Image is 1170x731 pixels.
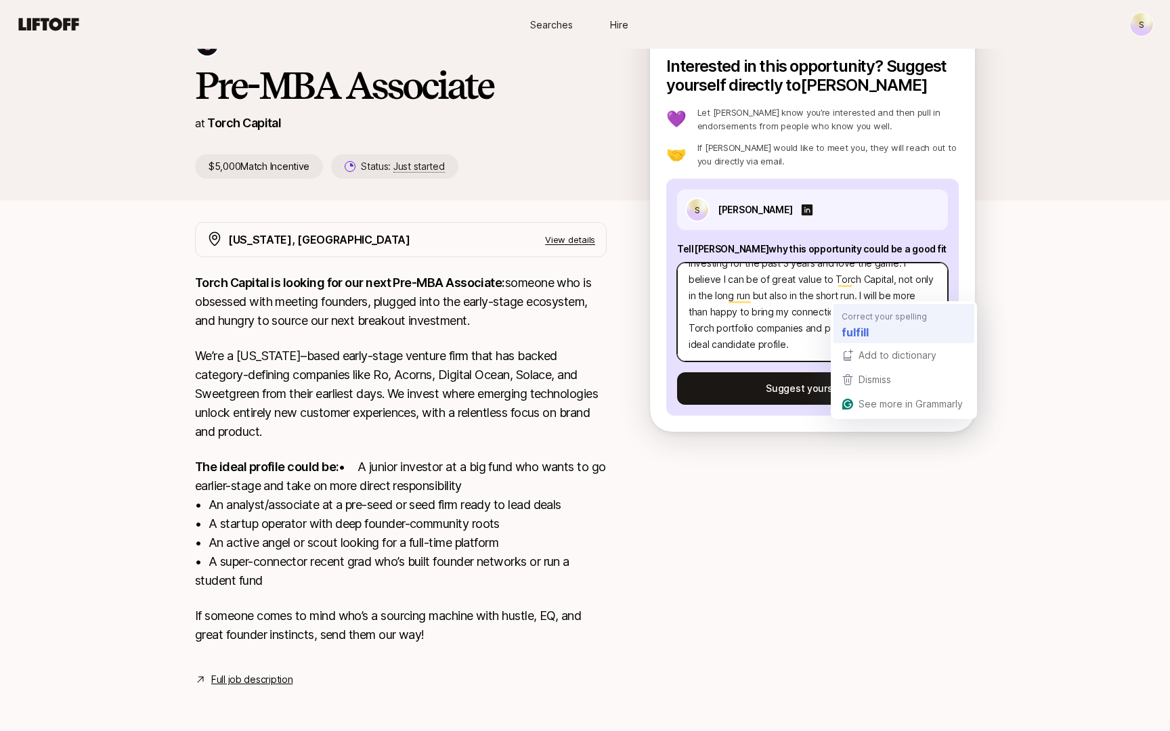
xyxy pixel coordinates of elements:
p: If [PERSON_NAME] would like to meet you, they will reach out to you directly via email. [697,141,959,168]
p: View details [545,233,595,246]
textarea: To enrich screen reader interactions, please activate Accessibility in Grammarly extension settings [677,263,948,361]
button: Suggest yourself [677,372,948,405]
p: at [195,114,204,132]
p: [US_STATE], [GEOGRAPHIC_DATA] [228,231,410,248]
a: Torch Capital [207,116,281,130]
p: 💜 [666,111,687,127]
a: Searches [517,12,585,37]
p: $5,000 Match Incentive [195,154,323,179]
p: Status: [361,158,444,175]
span: Just started [393,160,445,173]
p: S [695,202,700,218]
h1: Pre-MBA Associate [195,65,607,106]
p: Interested in this opportunity? Suggest yourself directly to [PERSON_NAME] [666,57,959,95]
p: someone who is obsessed with meeting founders, plugged into the early-stage ecosystem, and hungry... [195,273,607,330]
p: If someone comes to mind who’s a sourcing machine with hustle, EQ, and great founder instincts, s... [195,606,607,644]
p: 🤝 [666,146,687,162]
strong: The ideal profile could be: [195,460,339,474]
strong: Torch Capital is looking for our next Pre-MBA Associate: [195,275,505,290]
p: [PERSON_NAME] [718,202,792,218]
p: • A junior investor at a big fund who wants to go earlier-stage and take on more direct responsib... [195,458,607,590]
a: Hire [585,12,653,37]
p: Tell [PERSON_NAME] why this opportunity could be a good fit [677,241,948,257]
p: We’re a [US_STATE]–based early-stage venture firm that has backed category-defining companies lik... [195,347,607,441]
p: Let [PERSON_NAME] know you’re interested and then pull in endorsements from people who know you w... [697,106,959,133]
span: Searches [530,18,573,32]
a: Full job description [211,671,292,688]
button: S [1129,12,1154,37]
span: Hire [610,18,628,32]
p: S [1139,16,1144,32]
